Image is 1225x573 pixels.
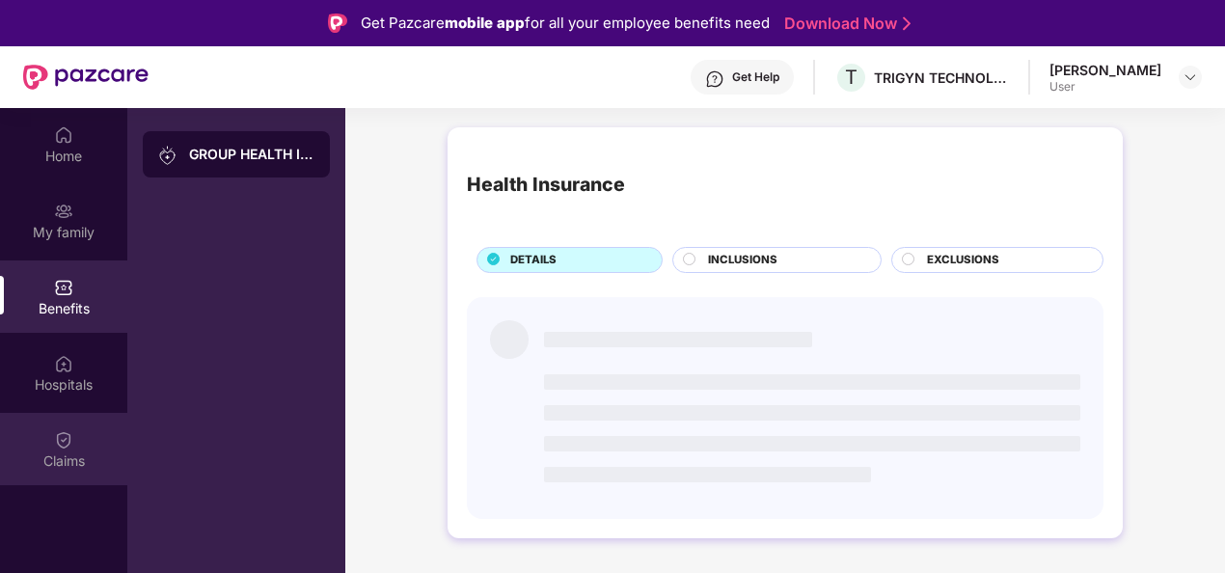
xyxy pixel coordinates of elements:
div: Health Insurance [467,170,625,200]
span: EXCLUSIONS [927,252,999,269]
span: INCLUSIONS [708,252,777,269]
div: Get Pazcare for all your employee benefits need [361,12,770,35]
div: User [1049,79,1161,95]
a: Download Now [784,14,905,34]
img: svg+xml;base64,PHN2ZyB3aWR0aD0iMjAiIGhlaWdodD0iMjAiIHZpZXdCb3g9IjAgMCAyMCAyMCIgZmlsbD0ibm9uZSIgeG... [54,202,73,221]
img: New Pazcare Logo [23,65,149,90]
strong: mobile app [445,14,525,32]
img: svg+xml;base64,PHN2ZyBpZD0iRHJvcGRvd24tMzJ4MzIiIHhtbG5zPSJodHRwOi8vd3d3LnczLm9yZy8yMDAwL3N2ZyIgd2... [1183,69,1198,85]
img: Stroke [903,14,911,34]
img: svg+xml;base64,PHN2ZyBpZD0iSG9zcGl0YWxzIiB4bWxucz0iaHR0cDovL3d3dy53My5vcmcvMjAwMC9zdmciIHdpZHRoPS... [54,354,73,373]
div: [PERSON_NAME] [1049,61,1161,79]
img: svg+xml;base64,PHN2ZyBpZD0iQ2xhaW0iIHhtbG5zPSJodHRwOi8vd3d3LnczLm9yZy8yMDAwL3N2ZyIgd2lkdGg9IjIwIi... [54,430,73,450]
img: Logo [328,14,347,33]
img: svg+xml;base64,PHN2ZyB3aWR0aD0iMjAiIGhlaWdodD0iMjAiIHZpZXdCb3g9IjAgMCAyMCAyMCIgZmlsbD0ibm9uZSIgeG... [158,146,177,165]
img: svg+xml;base64,PHN2ZyBpZD0iSGVscC0zMngzMiIgeG1sbnM9Imh0dHA6Ly93d3cudzMub3JnLzIwMDAvc3ZnIiB3aWR0aD... [705,69,724,89]
img: svg+xml;base64,PHN2ZyBpZD0iSG9tZSIgeG1sbnM9Imh0dHA6Ly93d3cudzMub3JnLzIwMDAvc3ZnIiB3aWR0aD0iMjAiIG... [54,125,73,145]
span: DETAILS [510,252,557,269]
img: svg+xml;base64,PHN2ZyBpZD0iQmVuZWZpdHMiIHhtbG5zPSJodHRwOi8vd3d3LnczLm9yZy8yMDAwL3N2ZyIgd2lkdGg9Ij... [54,278,73,297]
span: T [845,66,857,89]
div: GROUP HEALTH INSURANCE [189,145,314,164]
div: TRIGYN TECHNOLOGIES LIMITED [874,68,1009,87]
div: Get Help [732,69,779,85]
